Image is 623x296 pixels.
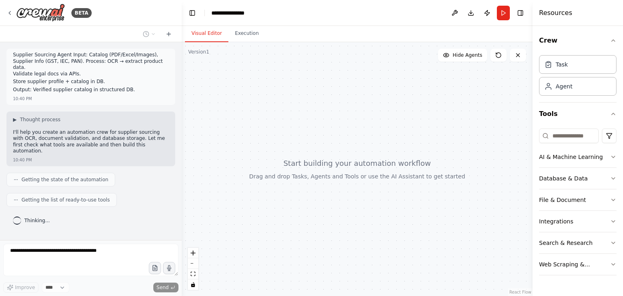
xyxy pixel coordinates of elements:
[21,197,110,203] span: Getting the list of ready-to-use tools
[539,189,617,210] button: File & Document
[13,116,17,123] span: ▶
[539,146,617,167] button: AI & Machine Learning
[539,239,593,247] div: Search & Research
[539,103,617,125] button: Tools
[13,87,169,93] p: Output: Verified supplier catalog in structured DB.
[539,52,617,102] div: Crew
[438,49,487,62] button: Hide Agents
[21,176,108,183] span: Getting the state of the automation
[556,82,572,90] div: Agent
[556,60,568,69] div: Task
[163,262,175,274] button: Click to speak your automation idea
[13,129,169,154] p: I'll help you create an automation crew for supplier sourcing with OCR, document validation, and ...
[24,217,50,224] span: Thinking...
[162,29,175,39] button: Start a new chat
[188,279,198,290] button: toggle interactivity
[185,25,228,42] button: Visual Editor
[140,29,159,39] button: Switch to previous chat
[16,4,65,22] img: Logo
[157,284,169,291] span: Send
[13,116,60,123] button: ▶Thought process
[13,96,32,102] div: 10:40 PM
[13,71,169,77] p: Validate legal docs via APIs.
[13,79,169,85] p: Store supplier profile + catalog in DB.
[453,52,482,58] span: Hide Agents
[3,282,39,293] button: Improve
[188,258,198,269] button: zoom out
[515,7,526,19] button: Hide right sidebar
[539,211,617,232] button: Integrations
[539,232,617,253] button: Search & Research
[539,254,617,275] button: Web Scraping & Browsing
[539,260,610,268] div: Web Scraping & Browsing
[539,168,617,189] button: Database & Data
[539,174,588,182] div: Database & Data
[13,157,32,163] div: 10:40 PM
[539,125,617,282] div: Tools
[188,248,198,290] div: React Flow controls
[539,196,586,204] div: File & Document
[539,153,603,161] div: AI & Machine Learning
[15,284,35,291] span: Improve
[187,7,198,19] button: Hide left sidebar
[153,283,178,292] button: Send
[539,8,572,18] h4: Resources
[211,9,252,17] nav: breadcrumb
[20,116,60,123] span: Thought process
[71,8,92,18] div: BETA
[188,269,198,279] button: fit view
[149,262,161,274] button: Upload files
[228,25,265,42] button: Execution
[539,217,573,225] div: Integrations
[13,52,169,71] li: Supplier Sourcing Agent Input: Catalog (PDF/Excel/Images), Supplier Info (GST, IEC, PAN). Process...
[539,29,617,52] button: Crew
[509,290,531,294] a: React Flow attribution
[188,49,209,55] div: Version 1
[188,248,198,258] button: zoom in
